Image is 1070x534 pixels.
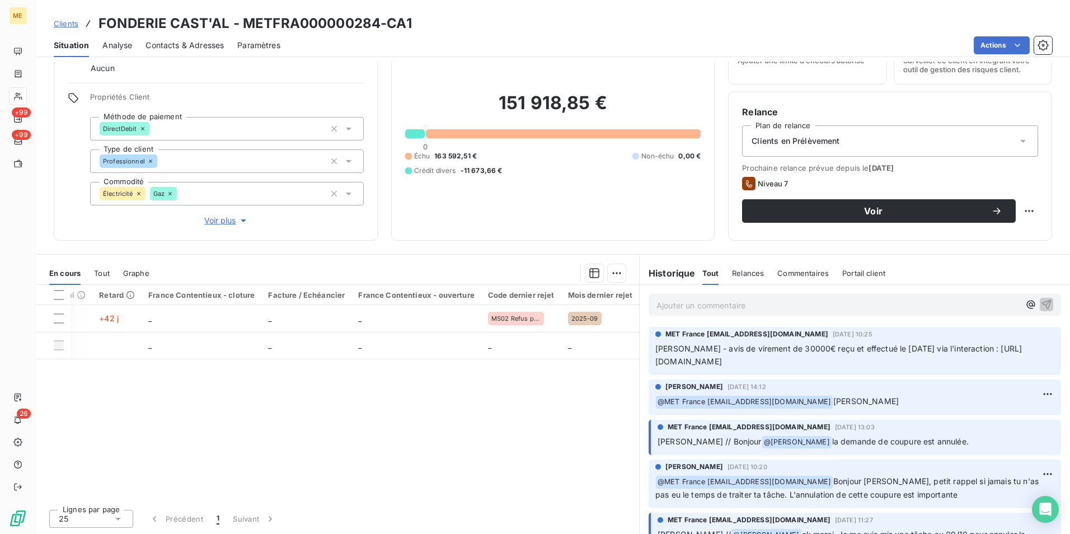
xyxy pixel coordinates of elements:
span: la demande de coupure est annulée. [832,437,969,446]
span: Échu [414,151,430,161]
h6: Relance [742,105,1038,119]
span: Tout [94,269,110,278]
input: Ajouter une valeur [149,124,158,134]
span: _ [358,340,362,350]
button: Suivant [226,507,283,531]
span: En cours [49,269,81,278]
div: ME [9,7,27,25]
span: [DATE] 10:20 [728,463,767,470]
span: @ MET France [EMAIL_ADDRESS][DOMAIN_NAME] [656,396,833,409]
div: Open Intercom Messenger [1032,496,1059,523]
span: @ [PERSON_NAME] [762,436,832,449]
button: Voir [742,199,1016,223]
span: MET France [EMAIL_ADDRESS][DOMAIN_NAME] [668,422,830,432]
span: Portail client [842,269,885,278]
span: [PERSON_NAME] [833,396,899,406]
span: _ [148,340,152,350]
span: Relances [732,269,764,278]
span: [DATE] 10:25 [833,331,872,338]
div: Facture / Echéancier [268,291,345,299]
span: 0 [423,142,428,151]
span: Situation [54,40,89,51]
span: Paramètres [237,40,280,51]
span: -11 673,66 € [461,166,503,176]
span: [PERSON_NAME] // Bonjour [658,437,762,446]
span: Non-échu [641,151,674,161]
span: Gaz [153,190,165,197]
span: [DATE] 13:03 [835,424,875,430]
span: MET France [EMAIL_ADDRESS][DOMAIN_NAME] [668,515,830,525]
span: 2025-09 [571,315,598,322]
span: _ [488,340,491,350]
span: Voir [755,207,991,216]
span: _ [268,340,271,350]
span: @ MET France [EMAIL_ADDRESS][DOMAIN_NAME] [656,476,833,489]
input: Ajouter une valeur [177,189,186,199]
span: Clients [54,19,78,28]
span: Prochaine relance prévue depuis le [742,163,1038,172]
span: Bonjour [PERSON_NAME], petit rappel si jamais tu n'as pas eu le temps de traiter ta tâche. L'annu... [655,476,1041,499]
span: Contacts & Adresses [146,40,224,51]
button: Actions [974,36,1030,54]
div: Code dernier rejet [488,291,555,299]
span: [DATE] 11:27 [835,517,873,523]
span: Graphe [123,269,149,278]
span: 1 [217,513,219,524]
span: +42 j [99,313,119,323]
span: _ [148,313,152,323]
img: Logo LeanPay [9,509,27,527]
span: [PERSON_NAME] - avis de virement de 30000€ reçu et effectué le [DATE] via l'interaction : [URL][D... [655,344,1022,366]
span: [DATE] [869,163,894,172]
h2: 151 918,85 € [405,92,701,125]
a: Clients [54,18,78,29]
button: Voir plus [90,214,364,227]
span: _ [568,340,571,350]
div: France Contentieux - cloture [148,291,255,299]
span: Analyse [102,40,132,51]
span: 25 [59,513,68,524]
span: _ [358,313,362,323]
span: 26 [17,409,31,419]
span: DirectDebit [103,125,137,132]
span: Clients en Prélèvement [752,135,839,147]
span: Professionnel [103,158,145,165]
div: Retard [99,291,135,299]
button: Précédent [142,507,210,531]
span: +99 [12,130,31,140]
span: [PERSON_NAME] [665,462,723,472]
span: Niveau 7 [758,179,788,188]
span: Propriétés Client [90,92,364,108]
span: [DATE] 14:12 [728,383,766,390]
span: Tout [702,269,719,278]
span: 0,00 € [678,151,701,161]
h6: Historique [640,266,696,280]
h3: FONDERIE CAST'AL - METFRA000000284-CA1 [98,13,412,34]
span: Voir plus [204,215,249,226]
div: Mois dernier rejet [568,291,633,299]
button: 1 [210,507,226,531]
span: Commentaires [777,269,829,278]
span: Surveiller ce client en intégrant votre outil de gestion des risques client. [903,56,1043,74]
span: Aucun [91,63,115,74]
input: Ajouter une valeur [157,156,166,166]
span: +99 [12,107,31,118]
span: 163 592,51 € [434,151,477,161]
span: _ [268,313,271,323]
span: Crédit divers [414,166,456,176]
span: [PERSON_NAME] [665,382,723,392]
div: France Contentieux - ouverture [358,291,475,299]
span: MS02 Refus par le débiteur [491,315,541,322]
span: MET France [EMAIL_ADDRESS][DOMAIN_NAME] [665,329,828,339]
span: Électricité [103,190,133,197]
